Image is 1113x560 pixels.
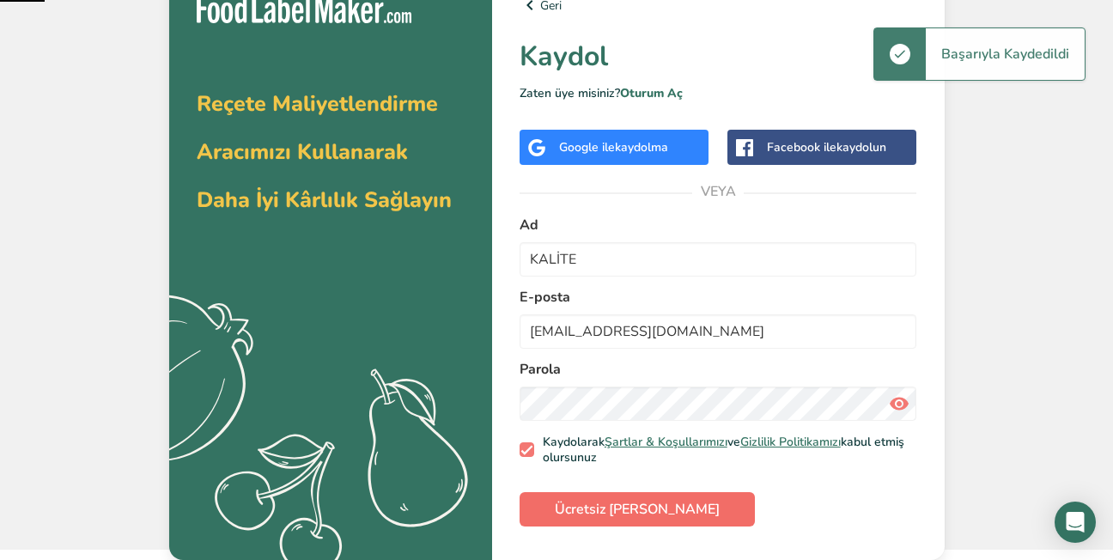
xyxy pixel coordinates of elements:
[620,85,683,101] a: Oturum Aç
[520,215,917,235] label: Ad
[520,287,917,307] label: E-posta
[559,139,615,155] span: Google ile
[534,435,910,465] span: Kaydolarak ve kabul etmiş olursunuz
[520,314,917,349] input: email@example.com
[520,492,755,527] button: Ücretsiz [PERSON_NAME]
[605,434,727,450] a: Şartlar & Koşullarımızı
[555,499,720,520] span: Ücretsiz [PERSON_NAME]
[520,84,917,102] p: Zaten üye misiniz?
[692,166,744,217] span: VEYA
[559,138,668,156] div: kaydolma
[520,359,917,380] label: Parola
[520,242,917,277] input: John Doe
[520,36,917,77] h1: Kaydol
[926,28,1085,80] div: Başarıyla Kaydedildi
[740,434,841,450] a: Gizlilik Politikamızı
[1055,502,1096,543] div: Intercom Messenger'ı açın
[197,89,452,215] span: Reçete Maliyetlendirme Aracımızı Kullanarak Daha İyi Kârlılık Sağlayın
[767,138,886,156] div: kaydolun
[767,139,836,155] span: Facebook ile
